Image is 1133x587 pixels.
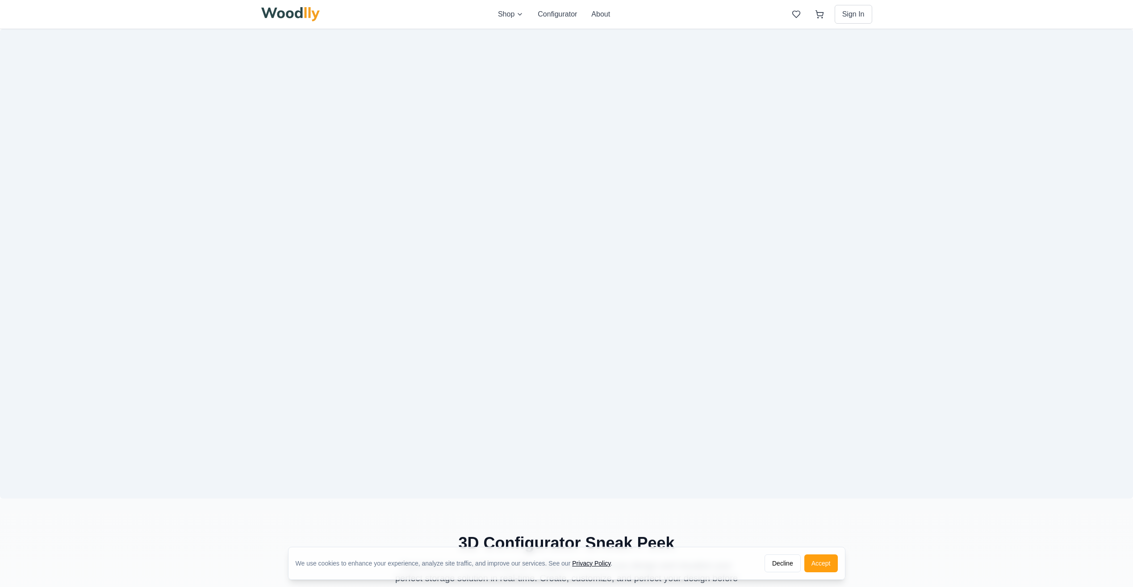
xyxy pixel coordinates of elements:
a: Privacy Policy [572,560,610,567]
div: We use cookies to enhance your experience, analyze site traffic, and improve our services. See our . [296,559,620,568]
button: Configurator [538,9,577,20]
img: Woodlly [261,7,320,21]
button: Sign In [835,5,872,24]
button: Shop [498,9,523,20]
h2: 3D Configurator Sneak Peek [261,534,872,552]
button: About [591,9,610,20]
button: Decline [765,554,801,572]
button: Accept [804,554,838,572]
